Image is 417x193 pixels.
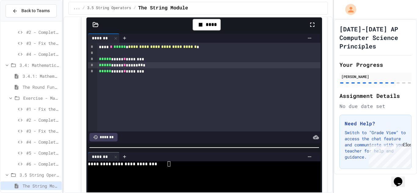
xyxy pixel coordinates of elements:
[138,5,188,12] span: The String Module
[21,8,50,14] span: Back to Teams
[20,172,59,178] span: 3.5 String Operators
[26,117,59,123] span: #2 - Complete the Code (Easy)
[366,142,411,168] iframe: chat widget
[134,6,136,11] span: /
[23,84,59,90] span: The Round Function
[26,51,59,57] span: #4 - Complete the Code (Medium)
[345,130,406,160] p: Switch to "Grade View" to access the chat feature and communicate with your teacher for help and ...
[339,25,412,50] h1: [DATE]-[DATE] AP Computer Science Principles
[82,6,85,11] span: /
[2,2,42,39] div: Chat with us now!Close
[339,2,358,16] div: My Account
[345,120,406,127] h3: Need Help?
[339,91,412,100] h2: Assignment Details
[74,6,80,11] span: ...
[26,161,59,167] span: #6 - Complete the Code (Hard)
[23,95,59,101] span: Exercise - Mathematical Operators
[26,106,59,112] span: #1 - Fix the Code (Easy)
[339,102,412,110] div: No due date set
[26,139,59,145] span: #4 - Complete the Code (Medium)
[341,74,410,79] div: [PERSON_NAME]
[23,183,59,189] span: The String Module
[5,4,57,17] button: Back to Teams
[26,40,59,46] span: #3 - Fix the Code (Medium)
[87,6,131,11] span: 3.5 String Operators
[26,150,59,156] span: #5 - Complete the Code (Hard)
[20,62,59,68] span: 3.4: Mathematical Operators
[391,169,411,187] iframe: chat widget
[23,73,59,79] span: 3.4.1: Mathematical Operators
[26,29,59,35] span: #2 - Complete the Code (Easy)
[339,60,412,69] h2: Your Progress
[26,128,59,134] span: #3 - Fix the Code (Medium)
